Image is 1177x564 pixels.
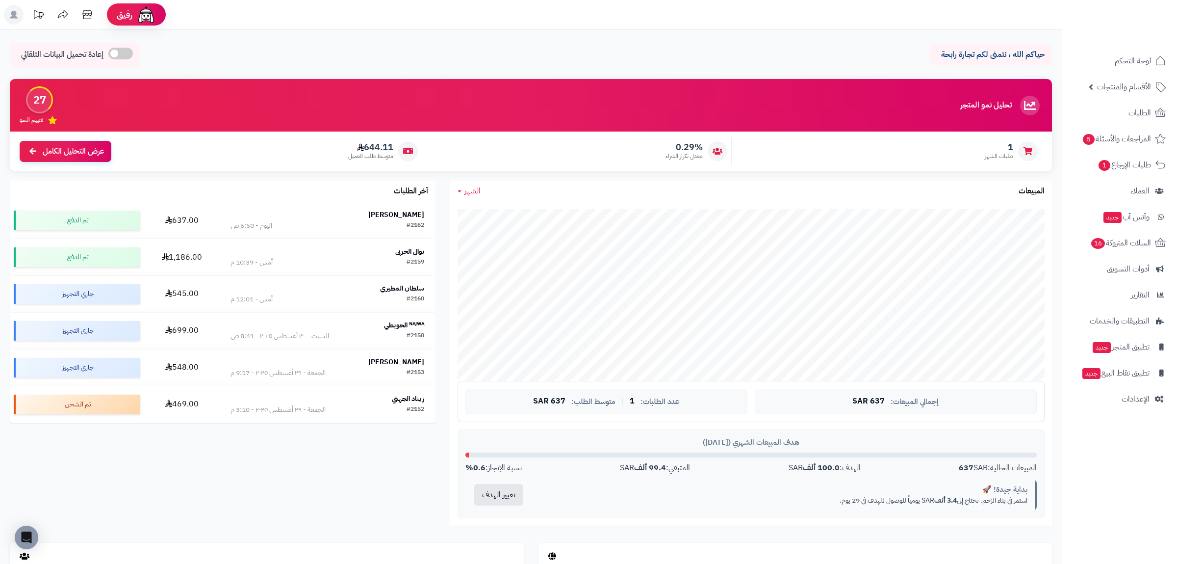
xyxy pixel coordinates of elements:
h3: آخر الطلبات [394,187,428,196]
span: متوسط الطلب: [571,398,615,406]
div: تم الدفع [14,211,140,230]
div: أمس - 12:01 م [230,295,273,304]
td: 699.00 [144,313,219,349]
span: متوسط طلب العميل [348,152,393,161]
strong: ريناد الجهني [392,394,424,404]
span: 1 [985,142,1013,153]
a: طلبات الإرجاع1 [1068,153,1171,177]
span: الإعدادات [1122,392,1150,406]
span: السلات المتروكة [1090,236,1151,250]
span: رفيق [117,9,132,21]
span: لوحة التحكم [1115,54,1151,68]
span: إعادة تحميل البيانات التلقائي [21,49,103,60]
div: جاري التجهيز [14,358,140,377]
div: #2152 [407,405,424,415]
a: لوحة التحكم [1068,49,1171,73]
div: المتبقي: SAR [620,462,690,474]
a: تطبيق نقاط البيعجديد [1068,361,1171,385]
div: جاري التجهيز [14,284,140,304]
span: تطبيق نقاط البيع [1081,366,1150,380]
div: #2153 [407,368,424,378]
span: التقارير [1131,288,1150,302]
span: 0.29% [665,142,703,153]
strong: 99.4 ألف [634,462,666,474]
strong: 3.4 ألف [934,495,957,506]
button: تغيير الهدف [474,484,523,506]
div: Open Intercom Messenger [15,526,38,549]
strong: ᴺᴬᴶᵂᴬ الحويطي [384,320,424,330]
h3: المبيعات [1019,187,1045,196]
a: تطبيق المتجرجديد [1068,335,1171,359]
div: تم الدفع [14,247,140,267]
span: المراجعات والأسئلة [1082,132,1151,146]
span: أدوات التسويق [1107,262,1150,276]
div: تم الشحن [14,395,140,414]
span: | [621,398,624,405]
strong: [PERSON_NAME] [368,210,424,220]
div: #2159 [407,258,424,268]
div: الجمعة - ٢٩ أغسطس ٢٠٢٥ - 9:17 م [230,368,326,378]
div: الجمعة - ٢٩ أغسطس ٢٠٢٥ - 3:10 م [230,405,326,415]
a: تحديثات المنصة [26,5,51,27]
span: طلبات الشهر [985,152,1013,161]
div: #2160 [407,295,424,304]
a: الشهر [458,186,481,197]
div: نسبة الإنجاز: [465,462,522,474]
a: الطلبات [1068,101,1171,125]
h3: تحليل نمو المتجر [960,101,1012,110]
span: التطبيقات والخدمات [1090,314,1150,328]
span: 637 SAR [533,397,565,406]
div: أمس - 10:39 م [230,258,273,268]
td: 545.00 [144,276,219,312]
div: الهدف: SAR [789,462,861,474]
td: 548.00 [144,349,219,386]
span: جديد [1103,212,1122,223]
span: 1 [630,397,635,406]
p: حياكم الله ، نتمنى لكم تجارة رابحة [937,49,1045,60]
span: تقييم النمو [20,116,43,124]
span: 5 [1083,134,1095,145]
a: التقارير [1068,283,1171,307]
div: المبيعات الحالية: SAR [959,462,1037,474]
span: العملاء [1130,184,1150,198]
span: طلبات الإرجاع [1098,158,1151,172]
span: إجمالي المبيعات: [891,398,939,406]
span: جديد [1082,368,1100,379]
span: 637 SAR [852,397,885,406]
a: وآتس آبجديد [1068,205,1171,229]
span: معدل تكرار الشراء [665,152,703,161]
strong: سلطان المطيري [380,283,424,294]
td: 637.00 [144,202,219,239]
img: logo-2.png [1110,27,1168,47]
div: هدف المبيعات الشهري ([DATE]) [465,437,1037,448]
span: 644.11 [348,142,393,153]
div: اليوم - 6:50 ص [230,221,272,231]
span: جديد [1093,342,1111,353]
strong: نوال الحربي [395,246,424,257]
strong: [PERSON_NAME] [368,357,424,367]
span: 1 [1099,160,1110,171]
span: الأقسام والمنتجات [1097,80,1151,94]
a: الإعدادات [1068,387,1171,411]
span: عدد الطلبات: [640,398,679,406]
a: التطبيقات والخدمات [1068,309,1171,333]
td: 469.00 [144,386,219,423]
div: جاري التجهيز [14,321,140,341]
p: استمر في بناء الزخم. تحتاج إلى SAR يومياً للوصول للهدف في 29 يوم. [539,496,1027,506]
a: عرض التحليل الكامل [20,141,111,162]
td: 1,186.00 [144,239,219,275]
a: المراجعات والأسئلة5 [1068,127,1171,151]
span: 16 [1091,238,1105,249]
a: السلات المتروكة16 [1068,231,1171,255]
strong: 0.6% [465,462,486,474]
span: تطبيق المتجر [1092,340,1150,354]
img: ai-face.png [136,5,156,25]
span: عرض التحليل الكامل [43,146,104,157]
span: الطلبات [1128,106,1151,120]
div: السبت - ٣٠ أغسطس ٢٠٢٥ - 8:41 ص [230,331,329,341]
span: الشهر [464,185,481,197]
div: بداية جيدة! 🚀 [539,484,1027,495]
a: أدوات التسويق [1068,257,1171,281]
span: وآتس آب [1102,210,1150,224]
div: #2158 [407,331,424,341]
